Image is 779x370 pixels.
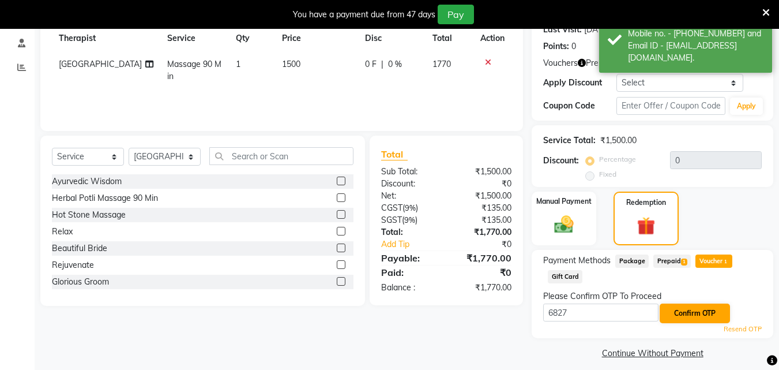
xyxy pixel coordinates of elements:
th: Qty [229,25,275,51]
div: You have a payment due from 47 days [293,9,435,21]
div: ₹1,770.00 [446,251,520,265]
div: Please Confirm OTP To Proceed [543,290,762,302]
div: Rejuvenate [52,259,94,271]
span: 1770 [432,59,451,69]
div: Herbal Potli Massage 90 Min [52,192,158,204]
input: Enter OTP [543,304,658,322]
div: Ayurvedic Wisdom [52,175,122,188]
div: ₹1,500.00 [600,134,637,147]
div: Total: [372,226,446,238]
span: Prepaid [653,255,691,268]
div: ₹1,500.00 [446,166,520,178]
span: [GEOGRAPHIC_DATA] [59,59,142,69]
div: ₹0 [446,266,520,279]
div: ₹1,770.00 [446,282,520,294]
div: 0 [571,40,576,53]
th: Action [473,25,511,51]
input: Search or Scan [209,147,353,165]
div: ( ) [372,202,446,214]
span: 9% [405,203,416,212]
th: Therapist [52,25,160,51]
span: 9% [404,215,415,225]
span: Voucher [695,255,732,268]
div: [DATE] [584,24,609,36]
th: Service [160,25,229,51]
div: Service Total: [543,134,596,147]
button: Apply [730,98,763,115]
div: Net: [372,190,446,202]
span: 1 [722,259,729,266]
label: Redemption [626,197,666,208]
div: ₹135.00 [446,202,520,214]
div: Balance : [372,282,446,294]
div: OTP send successfully to registered Mobile no. - 919765558252 and Email ID - nishisbose@gmail.com. [628,16,763,64]
button: Pay [438,5,474,24]
label: Manual Payment [536,196,592,207]
span: SGST [381,215,402,225]
th: Price [275,25,358,51]
div: Points: [543,40,569,53]
div: Discount: [543,155,579,167]
div: ₹0 [459,238,521,251]
span: 0 F [365,58,377,70]
a: Add Tip [372,238,458,251]
label: Fixed [599,169,616,180]
img: _gift.svg [631,215,661,237]
span: 1500 [282,59,300,69]
span: CGST [381,203,402,213]
img: _cash.svg [548,214,579,236]
div: ₹1,500.00 [446,190,520,202]
span: | [381,58,383,70]
span: Prepaid [586,57,614,69]
div: Sub Total: [372,166,446,178]
span: Gift Card [548,270,582,283]
div: Hot Stone Massage [52,209,126,221]
label: Percentage [599,154,636,165]
div: Coupon Code [543,100,616,112]
span: Package [615,255,649,268]
span: 1 [681,259,687,266]
span: Massage 90 Min [167,59,221,81]
span: Total [381,148,408,160]
input: Enter Offer / Coupon Code [616,97,725,115]
div: Paid: [372,266,446,279]
div: Payable: [372,251,446,265]
div: Beautiful Bride [52,242,107,255]
div: ₹1,770.00 [446,226,520,238]
th: Disc [358,25,425,51]
div: Apply Discount [543,77,616,89]
span: Payment Methods [543,255,611,267]
div: Discount: [372,178,446,190]
div: ( ) [372,214,446,226]
button: Confirm OTP [660,304,730,323]
span: Vouchers [543,57,578,69]
div: Last Visit: [543,24,582,36]
span: 0 % [388,58,402,70]
a: Continue Without Payment [534,347,771,360]
div: Glorious Groom [52,276,109,288]
div: Relax [52,226,73,238]
div: ₹0 [446,178,520,190]
div: ₹135.00 [446,214,520,226]
th: Total [426,25,474,51]
a: Resend OTP [724,324,762,334]
span: 1 [236,59,240,69]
